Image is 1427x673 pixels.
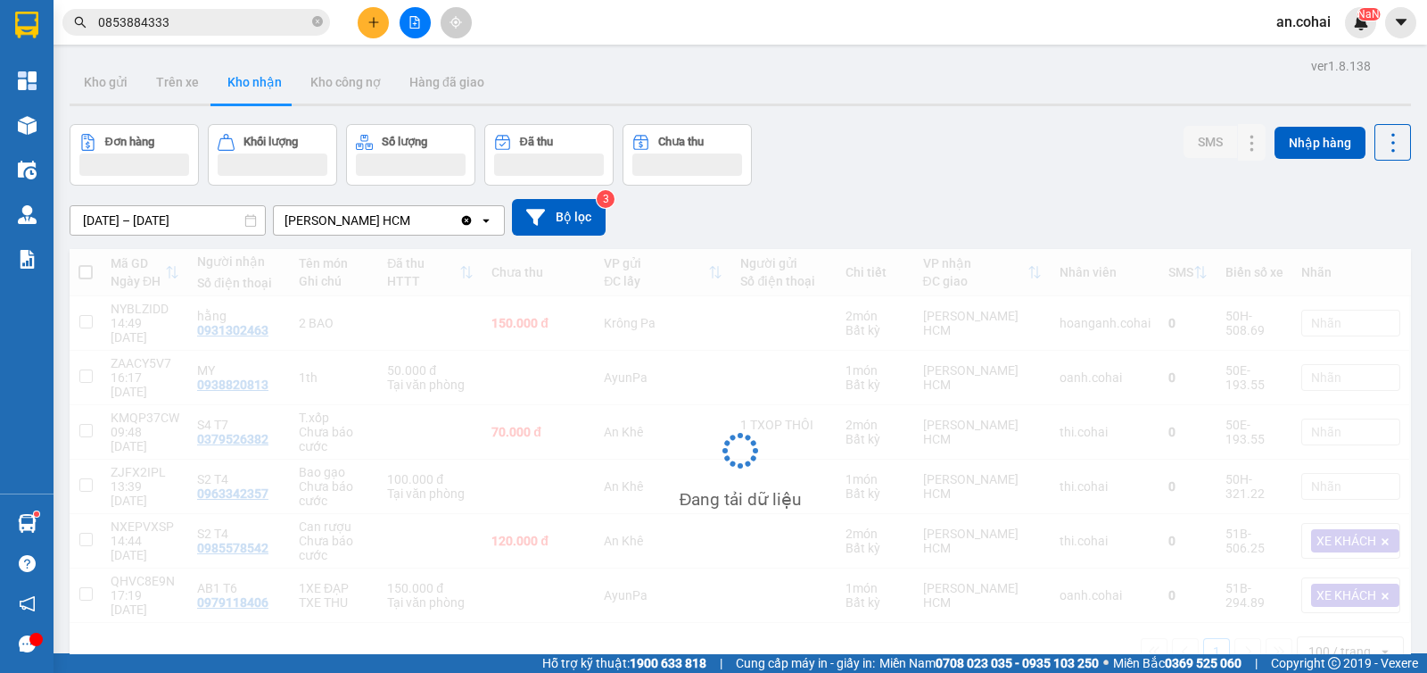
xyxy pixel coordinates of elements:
img: solution-icon [18,250,37,269]
span: Hỗ trợ kỹ thuật: [542,653,706,673]
span: Cung cấp máy in - giấy in: [736,653,875,673]
button: plus [358,7,389,38]
span: file-add [408,16,421,29]
input: Select a date range. [70,206,265,235]
span: aim [450,16,462,29]
span: message [19,636,36,652]
img: warehouse-icon [18,205,37,224]
img: icon-new-feature [1353,14,1369,30]
button: caret-down [1385,7,1416,38]
button: Số lượng [346,124,475,186]
button: Bộ lọc [512,199,606,236]
img: warehouse-icon [18,514,37,533]
strong: 0708 023 035 - 0935 103 250 [936,656,1099,670]
button: file-add [400,7,431,38]
button: Chưa thu [623,124,752,186]
button: Trên xe [142,61,213,104]
div: Đã thu [520,136,553,148]
span: search [74,16,87,29]
img: warehouse-icon [18,161,37,179]
button: Kho gửi [70,61,142,104]
button: Kho nhận [213,61,296,104]
span: | [1255,653,1258,673]
sup: 3 [597,190,615,208]
strong: 0369 525 060 [1165,656,1241,670]
div: [PERSON_NAME] HCM [285,212,410,229]
button: Kho công nợ [296,61,395,104]
input: Tìm tên, số ĐT hoặc mã đơn [98,12,309,32]
span: plus [367,16,380,29]
span: close-circle [312,14,323,31]
div: ver 1.8.138 [1311,56,1371,76]
button: SMS [1184,126,1237,158]
div: Chưa thu [658,136,704,148]
button: Nhập hàng [1274,127,1365,159]
svg: open [479,213,493,228]
div: Đang tải dữ liệu [680,486,802,513]
strong: 1900 633 818 [630,656,706,670]
span: question-circle [19,555,36,572]
div: Khối lượng [243,136,298,148]
img: dashboard-icon [18,71,37,90]
button: aim [441,7,472,38]
span: notification [19,595,36,612]
button: Đã thu [484,124,614,186]
sup: 1 [34,511,39,517]
div: Số lượng [382,136,427,148]
span: caret-down [1393,14,1409,30]
img: logo-vxr [15,12,38,38]
button: Hàng đã giao [395,61,499,104]
button: Khối lượng [208,124,337,186]
input: Selected Trần Phú HCM. [412,212,414,229]
span: | [720,653,722,673]
button: Đơn hàng [70,124,199,186]
svg: Clear value [459,213,474,228]
span: copyright [1328,657,1340,669]
span: Miền Bắc [1113,653,1241,673]
span: an.cohai [1262,11,1345,33]
span: close-circle [312,16,323,27]
div: Đơn hàng [105,136,154,148]
sup: NaN [1357,8,1380,21]
img: warehouse-icon [18,116,37,135]
span: Miền Nam [879,653,1099,673]
span: ⚪️ [1103,660,1109,667]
